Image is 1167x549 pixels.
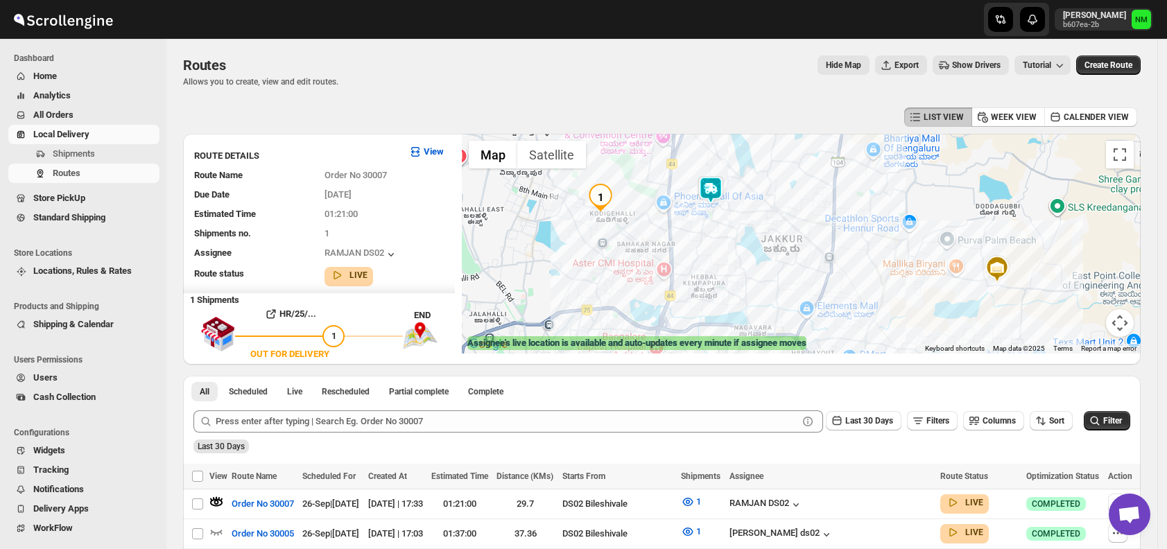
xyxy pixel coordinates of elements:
[200,386,209,397] span: All
[33,212,105,223] span: Standard Shipping
[368,471,407,481] span: Created At
[991,112,1037,123] span: WEEK VIEW
[8,368,159,387] button: Users
[1106,309,1134,337] button: Map camera controls
[33,71,57,81] span: Home
[431,497,488,511] div: 01:21:00
[681,471,720,481] span: Shipments
[250,347,329,361] div: OUT FOR DELIVERY
[8,86,159,105] button: Analytics
[8,261,159,281] button: Locations, Rules & Rates
[562,497,673,511] div: DS02 Bileshivale
[194,189,230,200] span: Due Date
[1084,411,1130,430] button: Filter
[232,497,294,511] span: Order No 30007
[1103,416,1122,426] span: Filter
[845,416,893,426] span: Last 30 Days
[349,270,368,280] b: LIVE
[325,170,387,180] span: Order No 30007
[8,480,159,499] button: Notifications
[232,471,277,481] span: Route Name
[1081,345,1136,352] a: Report a map error
[331,331,336,341] span: 1
[302,471,356,481] span: Scheduled For
[198,442,245,451] span: Last 30 Days
[965,528,983,537] b: LIVE
[1109,494,1150,535] div: Open chat
[33,319,114,329] span: Shipping & Calendar
[194,170,243,180] span: Route Name
[965,498,983,507] b: LIVE
[325,247,398,261] button: RAMJAN DS02
[424,146,444,157] b: View
[926,416,949,426] span: Filters
[465,335,511,354] img: Google
[431,471,488,481] span: Estimated Time
[229,386,268,397] span: Scheduled
[33,372,58,383] span: Users
[924,112,964,123] span: LIST VIEW
[279,308,316,319] b: HR/25/...
[1076,55,1141,75] button: Create Route
[8,518,159,538] button: WorkFlow
[496,497,553,511] div: 29.7
[1026,471,1099,481] span: Optimization Status
[993,345,1045,352] span: Map data ©2025
[952,60,1001,71] span: Show Drivers
[368,527,423,541] div: [DATE] | 17:03
[8,144,159,164] button: Shipments
[673,491,709,513] button: 1
[1135,15,1148,24] text: NM
[729,498,803,512] div: RAMJAN DS02
[468,386,503,397] span: Complete
[1064,112,1129,123] span: CALENDER VIEW
[8,315,159,334] button: Shipping & Calendar
[33,110,74,120] span: All Orders
[1032,498,1080,509] span: COMPLETED
[14,354,159,365] span: Users Permissions
[933,55,1009,75] button: Show Drivers
[1049,416,1064,426] span: Sort
[209,471,227,481] span: View
[191,382,218,401] button: All routes
[302,498,359,509] span: 26-Sep | [DATE]
[33,193,85,203] span: Store PickUp
[467,336,806,350] label: Assignee's live location is available and auto-updates every minute if assignee moves
[818,55,870,75] button: Map action label
[496,471,553,481] span: Distance (KMs)
[403,322,438,349] img: trip_end.png
[946,525,983,539] button: LIVE
[1063,10,1126,21] p: [PERSON_NAME]
[33,523,73,533] span: WorkFlow
[33,484,84,494] span: Notifications
[8,441,159,460] button: Widgets
[8,67,159,86] button: Home
[1032,528,1080,539] span: COMPLETED
[322,386,370,397] span: Rescheduled
[53,148,95,159] span: Shipments
[1023,60,1051,70] span: Tutorial
[729,528,833,541] button: [PERSON_NAME] ds02
[8,164,159,183] button: Routes
[496,527,553,541] div: 37.36
[729,471,763,481] span: Assignee
[33,503,89,514] span: Delivery Apps
[14,247,159,259] span: Store Locations
[1044,107,1137,127] button: CALENDER VIEW
[826,60,861,71] span: Hide Map
[183,76,338,87] p: Allows you to create, view and edit routes.
[983,416,1016,426] span: Columns
[325,189,352,200] span: [DATE]
[8,387,159,407] button: Cash Collection
[1084,60,1132,71] span: Create Route
[1014,55,1071,75] button: Tutorial
[971,107,1045,127] button: WEEK VIEW
[414,308,455,322] div: END
[469,141,517,168] button: Show street map
[216,410,798,433] input: Press enter after typing | Search Eg. Order No 30007
[465,335,511,354] a: Open this area in Google Maps (opens a new window)
[907,411,958,430] button: Filters
[200,307,235,361] img: shop.svg
[400,141,452,163] button: View
[946,496,983,509] button: LIVE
